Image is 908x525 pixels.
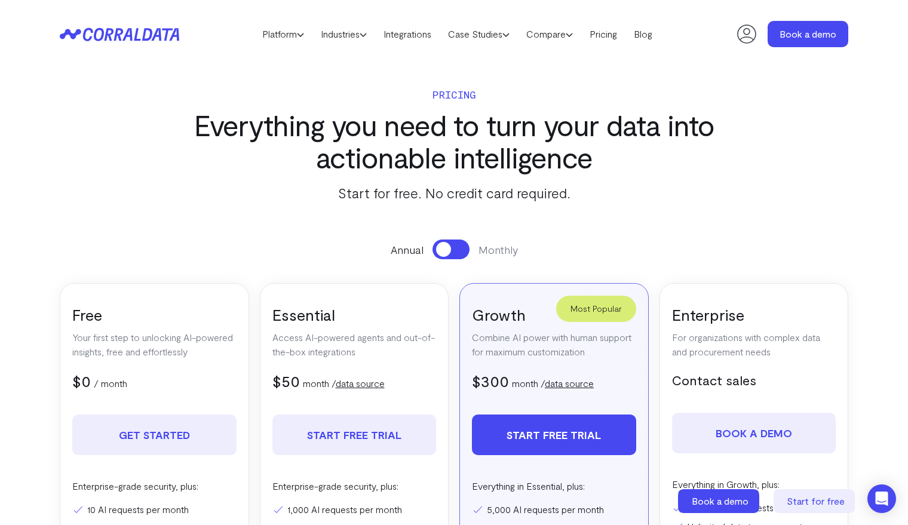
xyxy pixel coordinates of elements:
p: Your first step to unlocking AI-powered insights, free and effortlessly [72,330,237,359]
a: Platform [254,25,312,43]
p: Start for free. No credit card required. [176,182,732,204]
a: Case Studies [440,25,518,43]
p: month / [303,376,385,391]
span: Book a demo [692,495,749,506]
p: Access AI-powered agents and out-of-the-box integrations [272,330,437,359]
li: Unlimited AI requests [672,501,836,515]
div: Most Popular [556,296,636,322]
h3: Free [72,305,237,324]
h3: Everything you need to turn your data into actionable intelligence [176,109,732,173]
a: Blog [625,25,661,43]
p: Enterprise-grade security, plus: [272,479,437,493]
p: month / [512,376,594,391]
a: Industries [312,25,375,43]
a: Book a demo [768,21,848,47]
a: Start free trial [272,415,437,455]
span: $50 [272,372,300,390]
span: Start for free [787,495,845,506]
a: Book a demo [678,489,762,513]
span: $300 [472,372,509,390]
p: Enterprise-grade security, plus: [72,479,237,493]
a: Integrations [375,25,440,43]
h5: Contact sales [672,371,836,389]
li: 5,000 AI requests per month [472,502,636,517]
li: 10 AI requests per month [72,502,237,517]
p: Pricing [176,86,732,103]
div: Open Intercom Messenger [867,484,896,513]
h3: Enterprise [672,305,836,324]
a: Book a demo [672,413,836,453]
span: Annual [391,242,424,257]
p: Combine AI power with human support for maximum customization [472,330,636,359]
a: data source [336,377,385,389]
li: 1,000 AI requests per month [272,502,437,517]
h3: Growth [472,305,636,324]
p: For organizations with complex data and procurement needs [672,330,836,359]
p: Everything in Growth, plus: [672,477,836,492]
a: Compare [518,25,581,43]
p: / month [94,376,127,391]
a: data source [545,377,594,389]
span: Monthly [478,242,518,257]
span: $0 [72,372,91,390]
h3: Essential [272,305,437,324]
a: Start for free [774,489,857,513]
p: Everything in Essential, plus: [472,479,636,493]
a: Pricing [581,25,625,43]
a: Get Started [72,415,237,455]
a: Start free trial [472,415,636,455]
